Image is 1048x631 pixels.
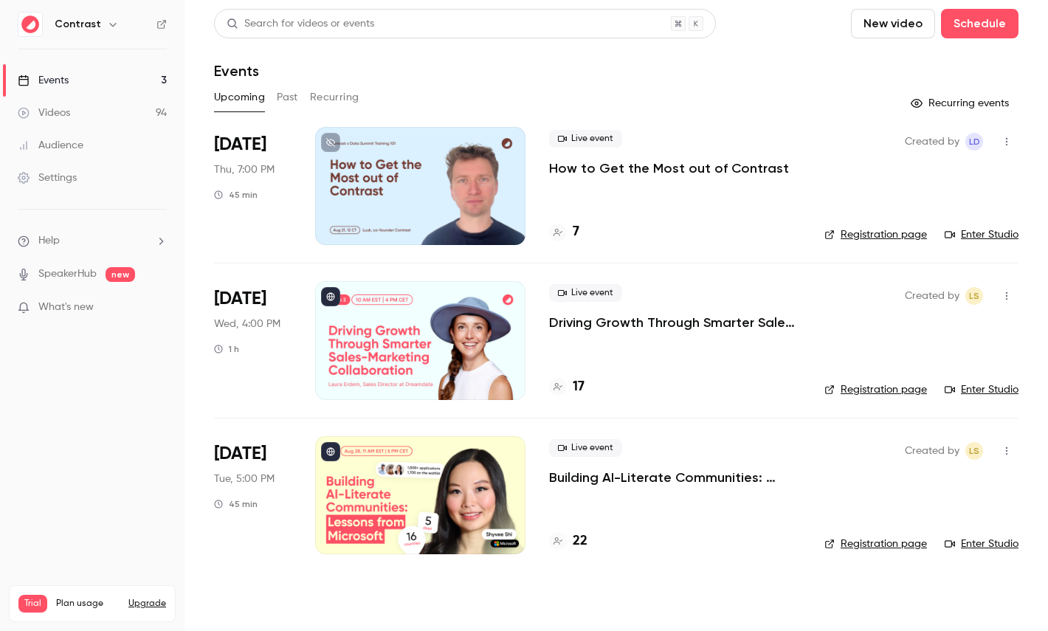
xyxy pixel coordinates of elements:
a: Enter Studio [945,537,1018,551]
a: Driving Growth Through Smarter Sales-Marketing Collaboration [549,314,801,331]
a: How to Get the Most out of Contrast [549,159,789,177]
span: Tue, 5:00 PM [214,472,275,486]
a: Building AI-Literate Communities: Lessons from Microsoft [549,469,801,486]
div: Videos [18,106,70,120]
div: Dec 9 Tue, 11:00 AM (America/New York) [214,436,292,554]
a: Registration page [824,227,927,242]
span: Live event [549,130,622,148]
h4: 22 [573,531,587,551]
span: new [106,267,135,282]
a: Registration page [824,537,927,551]
button: Upcoming [214,86,265,109]
button: New video [851,9,935,38]
button: Past [277,86,298,109]
span: What's new [38,300,94,315]
div: 45 min [214,189,258,201]
span: Wed, 4:00 PM [214,317,280,331]
a: Registration page [824,382,927,397]
h4: 17 [573,377,585,397]
span: Plan usage [56,598,120,610]
span: Help [38,233,60,249]
span: Ld [969,133,980,151]
h1: Events [214,62,259,80]
a: Enter Studio [945,382,1018,397]
h6: Contrast [55,17,101,32]
a: Enter Studio [945,227,1018,242]
div: Sep 3 Wed, 10:00 AM (America/New York) [214,281,292,399]
li: help-dropdown-opener [18,233,167,249]
span: LS [969,287,979,305]
div: 1 h [214,343,239,355]
h4: 7 [573,222,579,242]
a: 22 [549,531,587,551]
span: [DATE] [214,133,266,156]
a: 7 [549,222,579,242]
div: Aug 21 Thu, 12:00 PM (America/Chicago) [214,127,292,245]
span: LS [969,442,979,460]
span: Lusine Sargsyan [965,442,983,460]
div: Search for videos or events [227,16,374,32]
span: Created by [905,287,959,305]
button: Recurring events [904,92,1018,115]
button: Upgrade [128,598,166,610]
span: [DATE] [214,287,266,311]
span: [DATE] [214,442,266,466]
a: SpeakerHub [38,266,97,282]
a: 17 [549,377,585,397]
div: Settings [18,170,77,185]
span: Live event [549,284,622,302]
button: Recurring [310,86,359,109]
span: Live event [549,439,622,457]
button: Schedule [941,9,1018,38]
div: Events [18,73,69,88]
div: 45 min [214,498,258,510]
span: Luuk de Jonge [965,133,983,151]
span: Thu, 7:00 PM [214,162,275,177]
span: Trial [18,595,47,613]
span: Created by [905,133,959,151]
div: Audience [18,138,83,153]
span: Lusine Sargsyan [965,287,983,305]
img: Contrast [18,13,42,36]
span: Created by [905,442,959,460]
